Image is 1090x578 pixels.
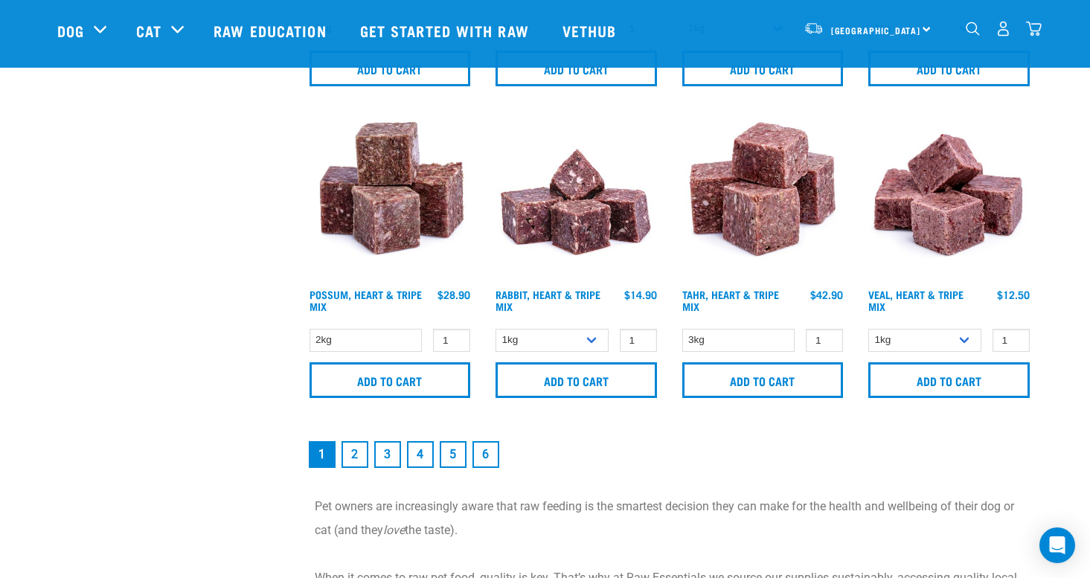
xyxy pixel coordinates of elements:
a: Goto page 3 [374,441,401,468]
img: van-moving.png [804,22,824,35]
input: Add to cart [682,362,844,398]
a: Page 1 [309,441,336,468]
input: Add to cart [310,51,471,86]
em: love [383,523,405,537]
a: Tahr, Heart & Tripe Mix [682,292,779,309]
div: $14.90 [624,289,657,301]
div: $42.90 [810,289,843,301]
a: Veal, Heart & Tripe Mix [868,292,964,309]
a: Rabbit, Heart & Tripe Mix [496,292,600,309]
img: Cubes [865,113,1033,282]
input: 1 [433,329,470,352]
input: Add to cart [496,51,657,86]
div: $28.90 [437,289,470,301]
a: Goto page 2 [342,441,368,468]
img: 1067 Possum Heart Tripe Mix 01 [306,113,475,282]
input: Add to cart [868,362,1030,398]
nav: pagination [306,438,1033,471]
a: Vethub [548,1,635,60]
a: Possum, Heart & Tripe Mix [310,292,422,309]
a: Raw Education [199,1,344,60]
img: user.png [996,21,1011,36]
div: Open Intercom Messenger [1039,527,1075,563]
img: home-icon@2x.png [1026,21,1042,36]
a: Goto page 5 [440,441,467,468]
p: Pet owners are increasingly aware that raw feeding is the smartest decision they can make for the... [315,495,1025,542]
a: Goto page 6 [472,441,499,468]
img: Tahr Heart Tripe Mix 01 [679,113,847,282]
div: $12.50 [997,289,1030,301]
input: Add to cart [496,362,657,398]
input: Add to cart [682,51,844,86]
a: Get started with Raw [345,1,548,60]
a: Cat [136,19,161,42]
input: Add to cart [310,362,471,398]
input: 1 [620,329,657,352]
a: Dog [57,19,84,42]
span: [GEOGRAPHIC_DATA] [831,28,921,33]
input: 1 [806,329,843,352]
input: Add to cart [868,51,1030,86]
img: home-icon-1@2x.png [966,22,980,36]
img: 1175 Rabbit Heart Tripe Mix 01 [492,113,661,282]
a: Goto page 4 [407,441,434,468]
input: 1 [993,329,1030,352]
